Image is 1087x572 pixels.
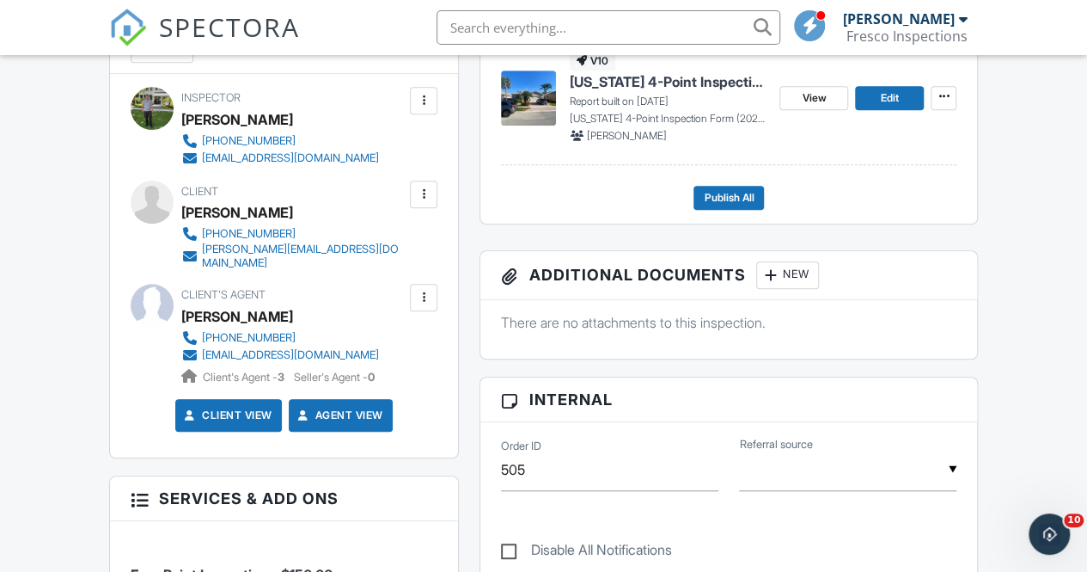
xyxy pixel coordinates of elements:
[202,151,379,165] div: [EMAIL_ADDRESS][DOMAIN_NAME]
[181,407,272,424] a: Client View
[181,304,293,329] a: [PERSON_NAME]
[756,261,819,289] div: New
[278,371,284,384] strong: 3
[846,28,968,45] div: Fresco Inspections
[181,91,241,104] span: Inspector
[109,23,300,59] a: SPECTORA
[437,10,780,45] input: Search everything...
[109,9,147,46] img: The Best Home Inspection Software - Spectora
[202,348,379,362] div: [EMAIL_ADDRESS][DOMAIN_NAME]
[203,371,287,384] span: Client's Agent -
[501,439,541,454] label: Order ID
[181,132,379,150] a: [PHONE_NUMBER]
[368,371,375,384] strong: 0
[501,542,672,563] label: Disable All Notifications
[110,477,459,521] h3: Services & Add ons
[181,347,379,364] a: [EMAIL_ADDRESS][DOMAIN_NAME]
[295,407,383,424] a: Agent View
[202,227,296,241] div: [PHONE_NUMBER]
[181,150,379,167] a: [EMAIL_ADDRESS][DOMAIN_NAME]
[202,331,296,345] div: [PHONE_NUMBER]
[181,243,406,270] a: [PERSON_NAME][EMAIL_ADDRESS][DOMAIN_NAME]
[294,371,375,384] span: Seller's Agent -
[1064,514,1084,527] span: 10
[202,243,406,270] div: [PERSON_NAME][EMAIL_ADDRESS][DOMAIN_NAME]
[501,313,956,332] p: There are no attachments to this inspection.
[181,185,218,198] span: Client
[843,10,955,28] div: [PERSON_NAME]
[1029,514,1070,555] iframe: Intercom live chat
[159,9,300,45] span: SPECTORA
[480,378,977,422] h3: Internal
[480,251,977,300] h3: Additional Documents
[181,200,293,225] div: [PERSON_NAME]
[181,107,293,132] div: [PERSON_NAME]
[181,329,379,347] a: [PHONE_NUMBER]
[202,134,296,148] div: [PHONE_NUMBER]
[739,437,812,452] label: Referral source
[181,288,266,301] span: Client's Agent
[181,225,406,243] a: [PHONE_NUMBER]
